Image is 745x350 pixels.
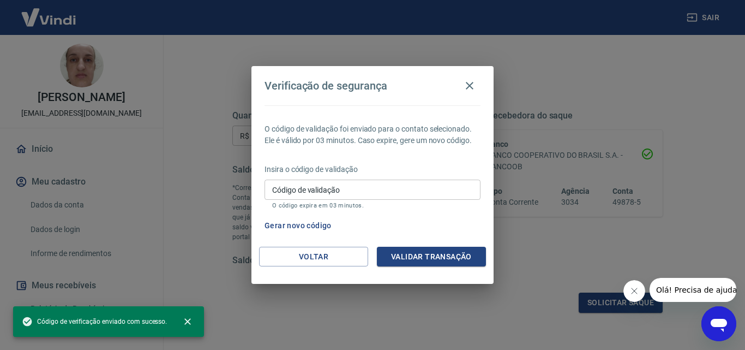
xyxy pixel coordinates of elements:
[701,306,736,341] iframe: Botão para abrir a janela de mensagens
[260,216,336,236] button: Gerar novo código
[272,202,473,209] p: O código expira em 03 minutos.
[265,123,480,146] p: O código de validação foi enviado para o contato selecionado. Ele é válido por 03 minutos. Caso e...
[259,247,368,267] button: Voltar
[176,310,200,334] button: close
[265,79,387,92] h4: Verificação de segurança
[265,164,480,175] p: Insira o código de validação
[7,8,92,16] span: Olá! Precisa de ajuda?
[623,280,645,302] iframe: Fechar mensagem
[377,247,486,267] button: Validar transação
[650,278,736,302] iframe: Mensagem da empresa
[22,316,167,327] span: Código de verificação enviado com sucesso.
